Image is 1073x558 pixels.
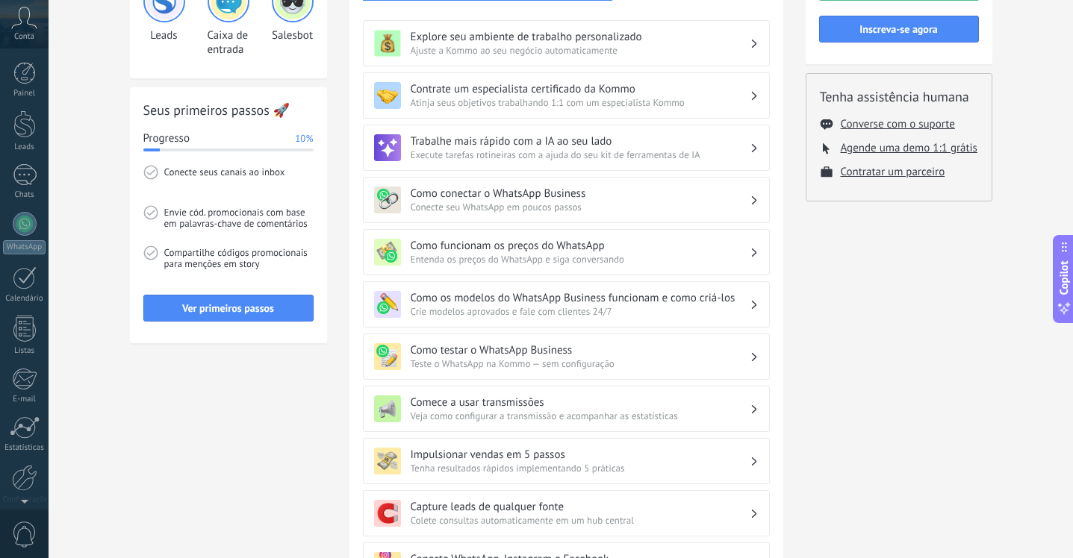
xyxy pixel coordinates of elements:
[411,410,750,422] span: Veja como configurar a transmissão e acompanhar as estatísticas
[859,24,937,34] span: Inscreva-se agora
[143,131,190,146] span: Progresso
[3,190,46,200] div: Chats
[841,141,977,155] button: Agende uma demo 1:1 grátis
[143,101,314,119] h2: Seus primeiros passos 🚀
[841,117,955,131] button: Converse com o suporte
[819,16,979,43] button: Inscreva-se agora
[143,295,314,322] button: Ver primeiros passos
[295,131,313,146] span: 10%
[411,462,750,474] span: Tenha resultados rápidos implementando 5 práticas
[841,165,945,179] button: Contratar um parceiro
[14,32,34,42] span: Conta
[411,291,750,305] h3: Como os modelos do WhatsApp Business funcionam e como criá-los
[3,294,46,304] div: Calendário
[411,201,750,213] span: Conecte seu WhatsApp em poucos passos
[411,448,750,462] h3: Impulsionar vendas em 5 passos
[411,148,750,161] span: Execute tarefas rotineiras com a ajuda do seu kit de ferramentas de IA
[411,44,750,57] span: Ajuste a Kommo ao seu negócio automaticamente
[3,346,46,356] div: Listas
[411,186,750,201] h3: Como conectar o WhatsApp Business
[411,30,750,44] h3: Explore seu ambiente de trabalho personalizado
[1057,261,1072,295] span: Copilot
[411,343,750,357] h3: Como testar o WhatsApp Business
[411,82,750,96] h3: Contrate um especialista certificado da Kommo
[411,239,750,253] h3: Como funcionam os preços do WhatsApp
[3,240,46,254] div: WhatsApp
[411,514,750,527] span: Colete consultas automaticamente em um hub central
[164,245,314,286] span: Compartilhe códigos promocionais para menções em story
[182,303,274,313] span: Ver primeiros passos
[164,205,314,245] span: Envie cód. promocionais com base em palavras-chave de comentários
[411,500,750,514] h3: Capture leads de qualquer fonte
[3,142,46,152] div: Leads
[411,96,750,109] span: Atinja seus objetivos trabalhando 1:1 com um especialista Kommo
[411,305,750,318] span: Crie modelos aprovados e fale com clientes 24/7
[411,395,750,410] h3: Comece a usar transmissões
[411,134,750,148] h3: Trabalhe mais rápido com a IA ao seu lado
[3,443,46,453] div: Estatísticas
[3,395,46,404] div: E-mail
[411,357,750,370] span: Teste o WhatsApp na Kommo — sem configuração
[164,165,314,205] span: Conecte seus canais ao inbox
[411,253,750,266] span: Entenda os preços do WhatsApp e siga conversando
[3,89,46,98] div: Painel
[820,87,978,106] h2: Tenha assistência humana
